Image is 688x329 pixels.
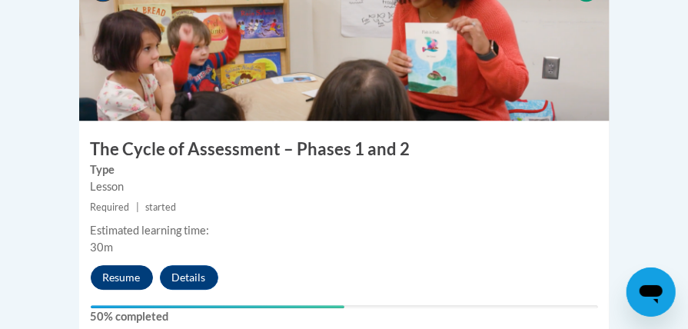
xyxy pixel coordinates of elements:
button: Details [160,265,218,290]
div: Estimated learning time: [91,222,598,239]
div: Your progress [91,305,344,308]
label: 50% completed [91,308,598,325]
span: started [145,201,176,213]
button: Resume [91,265,153,290]
iframe: Button to launch messaging window [627,268,676,317]
label: Type [91,161,598,178]
h3: The Cycle of Assessment – Phases 1 and 2 [79,138,610,161]
span: | [136,201,139,213]
div: Lesson [91,178,598,195]
span: Required [91,201,130,213]
span: 30m [91,241,114,254]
